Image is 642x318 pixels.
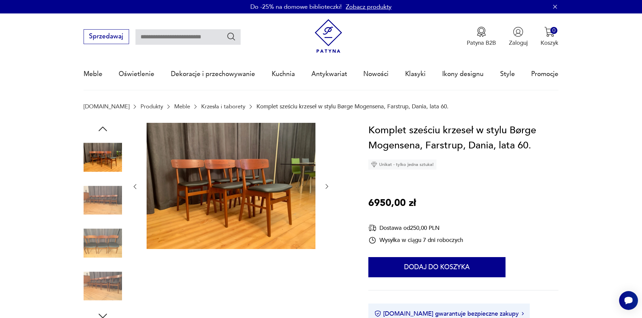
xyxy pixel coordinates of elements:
a: Ikony designu [442,59,484,90]
a: Antykwariat [311,59,347,90]
a: Dekoracje i przechowywanie [171,59,255,90]
div: 0 [550,27,557,34]
a: [DOMAIN_NAME] [84,103,129,110]
img: Zdjęcie produktu Komplet sześciu krzeseł w stylu Børge Mogensena, Farstrup, Dania, lata 60. [84,224,122,262]
a: Klasyki [405,59,426,90]
p: Komplet sześciu krzeseł w stylu Børge Mogensena, Farstrup, Dania, lata 60. [256,103,449,110]
a: Sprzedawaj [84,34,129,40]
a: Nowości [363,59,389,90]
a: Produkty [141,103,163,110]
img: Ikona dostawy [368,224,376,232]
button: [DOMAIN_NAME] gwarantuje bezpieczne zakupy [374,310,524,318]
div: Wysyłka w ciągu 7 dni roboczych [368,236,463,244]
p: 6950,00 zł [368,196,416,211]
div: Unikat - tylko jedna sztuka! [368,160,436,170]
button: Sprzedawaj [84,29,129,44]
img: Zdjęcie produktu Komplet sześciu krzeseł w stylu Børge Mogensena, Farstrup, Dania, lata 60. [84,181,122,219]
button: 0Koszyk [541,27,558,47]
a: Krzesła i taborety [201,103,245,110]
iframe: Smartsupp widget button [619,291,638,310]
a: Oświetlenie [119,59,154,90]
img: Zdjęcie produktu Komplet sześciu krzeseł w stylu Børge Mogensena, Farstrup, Dania, lata 60. [84,138,122,177]
p: Koszyk [541,39,558,47]
a: Zobacz produkty [346,3,392,11]
img: Patyna - sklep z meblami i dekoracjami vintage [311,19,345,53]
p: Zaloguj [509,39,528,47]
img: Zdjęcie produktu Komplet sześciu krzeseł w stylu Børge Mogensena, Farstrup, Dania, lata 60. [84,267,122,305]
button: Szukaj [226,32,236,41]
img: Ikona diamentu [371,162,377,168]
a: Kuchnia [272,59,295,90]
img: Zdjęcie produktu Komplet sześciu krzeseł w stylu Børge Mogensena, Farstrup, Dania, lata 60. [147,123,315,249]
p: Do -25% na domowe biblioteczki! [250,3,342,11]
img: Ikona certyfikatu [374,310,381,317]
a: Style [500,59,515,90]
img: Ikonka użytkownika [513,27,523,37]
img: Ikona strzałki w prawo [522,312,524,315]
a: Promocje [531,59,558,90]
a: Meble [84,59,102,90]
div: Dostawa od 250,00 PLN [368,224,463,232]
p: Patyna B2B [467,39,496,47]
img: Ikona koszyka [544,27,555,37]
a: Meble [174,103,190,110]
button: Zaloguj [509,27,528,47]
button: Dodaj do koszyka [368,257,506,277]
h1: Komplet sześciu krzeseł w stylu Børge Mogensena, Farstrup, Dania, lata 60. [368,123,558,153]
button: Patyna B2B [467,27,496,47]
a: Ikona medaluPatyna B2B [467,27,496,47]
img: Ikona medalu [476,27,487,37]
